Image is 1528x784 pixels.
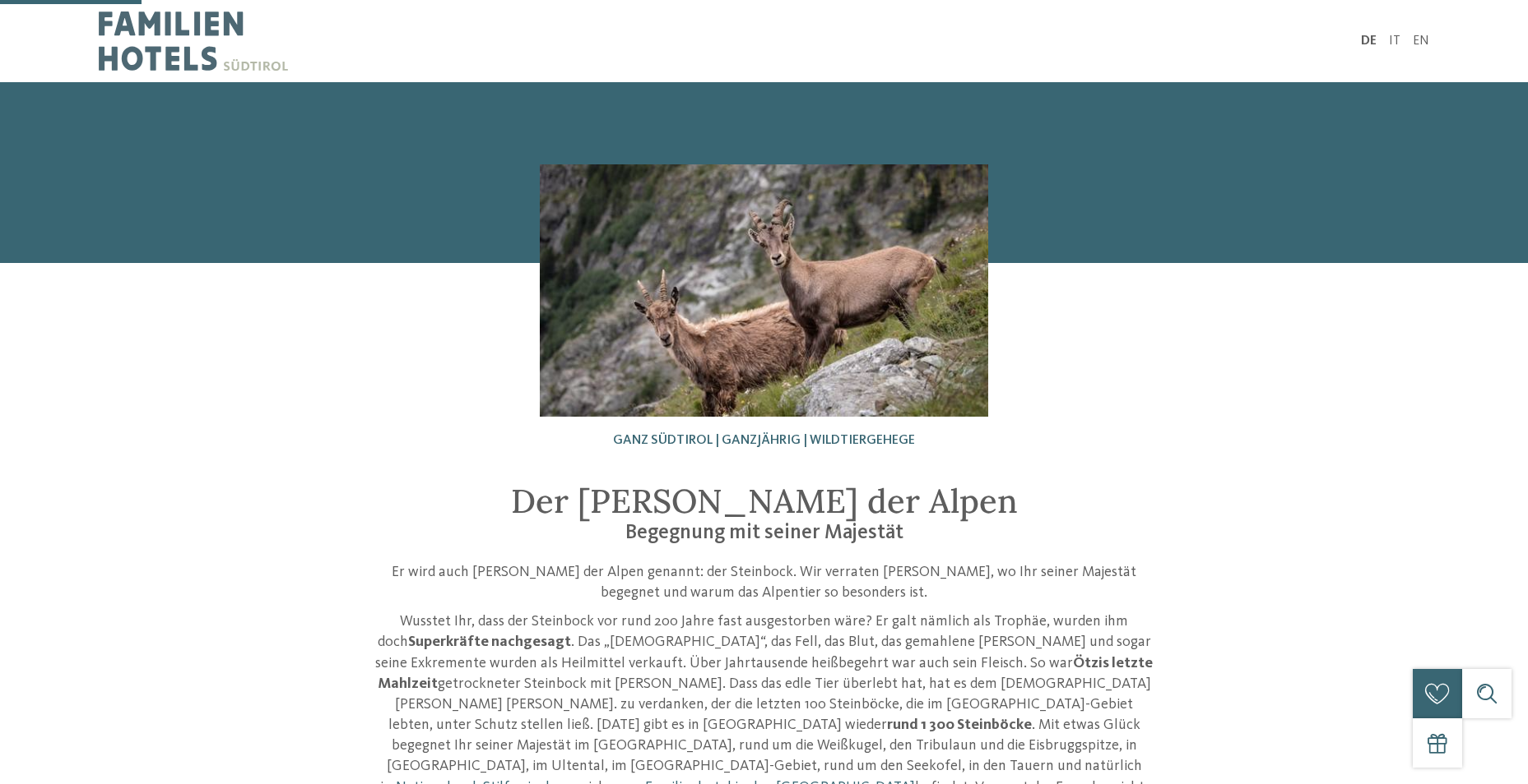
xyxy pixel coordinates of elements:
[1389,35,1400,48] a: IT
[540,164,988,417] img: Kurioses rund um den Steinbock
[1413,35,1429,48] a: EN
[1361,35,1377,48] a: DE
[408,634,571,649] strong: Superkräfte nachgesagt
[625,523,903,543] span: Begegnung mit seiner Majestät
[374,562,1155,603] p: Er wird auch [PERSON_NAME] der Alpen genannt: der Steinbock. Wir verraten [PERSON_NAME], wo Ihr s...
[511,480,1018,522] span: Der [PERSON_NAME] der Alpen
[613,434,915,447] span: Ganz Südtirol | Ganzjährig | Wildtiergehege
[378,656,1154,691] strong: Ötzis letzte Mahlzeit
[887,717,1032,732] strong: rund 1 300 Steinböcke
